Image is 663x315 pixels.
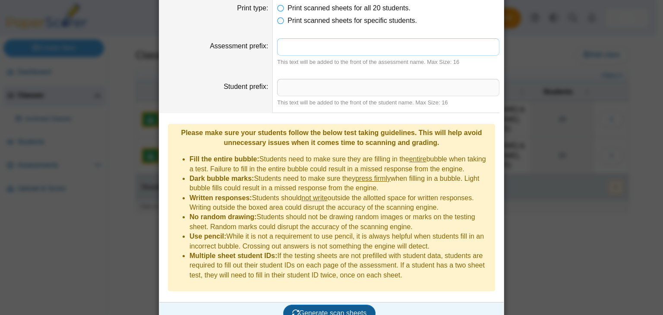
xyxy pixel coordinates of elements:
[277,58,499,66] div: This text will be added to the front of the assessment name. Max Size: 16
[277,99,499,107] div: This text will be added to the front of the student name. Max Size: 16
[189,233,226,240] b: Use pencil:
[189,175,254,182] b: Dark bubble marks:
[189,252,278,259] b: Multiple sheet student IDs:
[355,175,391,182] u: press firmly
[189,155,259,163] b: Fill the entire bubble:
[189,174,491,193] li: Students need to make sure they when filling in a bubble. Light bubble fills could result in a mi...
[287,17,417,24] span: Print scanned sheets for specific students.
[189,213,257,220] b: No random drawing:
[189,194,252,202] b: Written responses:
[189,212,491,232] li: Students should not be drawing random images or marks on the testing sheet. Random marks could di...
[189,251,491,280] li: If the testing sheets are not prefilled with student data, students are required to fill out thei...
[409,155,426,163] u: entire
[189,193,491,213] li: Students should outside the allotted space for written responses. Writing outside the boxed area ...
[189,232,491,251] li: While it is not a requirement to use pencil, it is always helpful when students fill in an incorr...
[181,129,482,146] b: Please make sure your students follow the below test taking guidelines. This will help avoid unne...
[189,154,491,174] li: Students need to make sure they are filling in the bubble when taking a test. Failure to fill in ...
[237,4,268,12] label: Print type
[224,83,268,90] label: Student prefix
[210,42,268,50] label: Assessment prefix
[287,4,410,12] span: Print scanned sheets for all 20 students.
[301,194,327,202] u: not write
